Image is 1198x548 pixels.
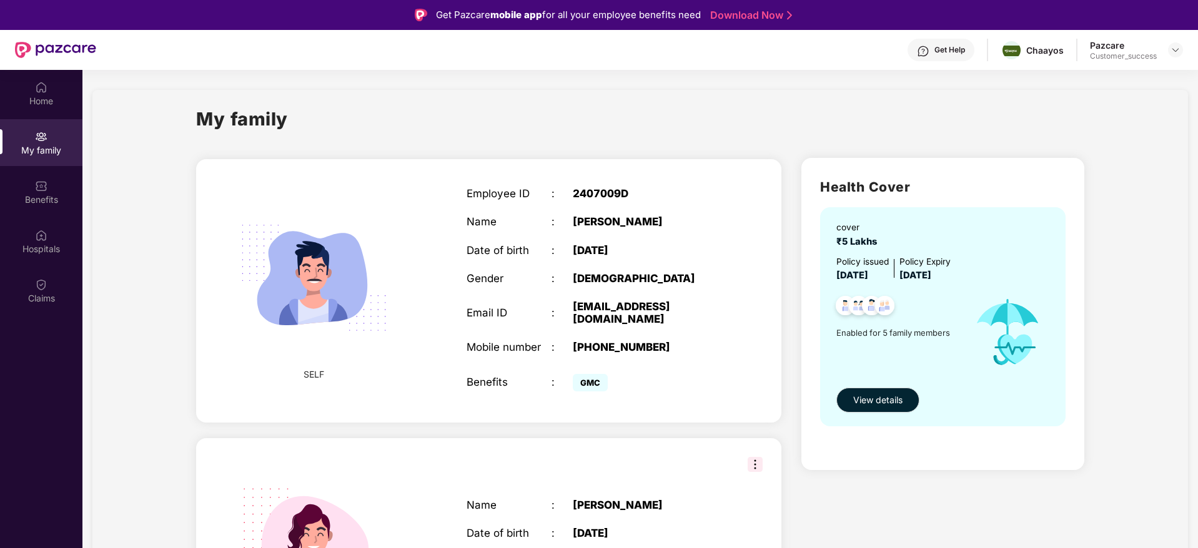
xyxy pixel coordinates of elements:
[467,376,552,388] div: Benefits
[917,45,929,57] img: svg+xml;base64,PHN2ZyBpZD0iSGVscC0zMngzMiIgeG1sbnM9Imh0dHA6Ly93d3cudzMub3JnLzIwMDAvc3ZnIiB3aWR0aD...
[573,499,721,511] div: [PERSON_NAME]
[467,244,552,257] div: Date of birth
[934,45,965,55] div: Get Help
[830,292,861,323] img: svg+xml;base64,PHN2ZyB4bWxucz0iaHR0cDovL3d3dy53My5vcmcvMjAwMC9zdmciIHdpZHRoPSI0OC45NDMiIGhlaWdodD...
[962,283,1054,381] img: icon
[467,306,552,319] div: Email ID
[436,7,701,22] div: Get Pazcare for all your employee benefits need
[304,368,324,381] span: SELF
[573,244,721,257] div: [DATE]
[710,9,788,22] a: Download Now
[1090,51,1157,61] div: Customer_success
[836,255,889,269] div: Policy issued
[899,255,951,269] div: Policy Expiry
[836,326,962,339] span: Enabled for 5 family members
[552,272,573,285] div: :
[573,187,721,200] div: 2407009D
[35,180,47,192] img: svg+xml;base64,PHN2ZyBpZD0iQmVuZWZpdHMiIHhtbG5zPSJodHRwOi8vd3d3LnczLm9yZy8yMDAwL3N2ZyIgd2lkdGg9Ij...
[552,499,573,511] div: :
[224,188,403,368] img: svg+xml;base64,PHN2ZyB4bWxucz0iaHR0cDovL3d3dy53My5vcmcvMjAwMC9zdmciIHdpZHRoPSIyMjQiIGhlaWdodD0iMT...
[1002,46,1021,56] img: chaayos.jpeg
[1171,45,1181,55] img: svg+xml;base64,PHN2ZyBpZD0iRHJvcGRvd24tMzJ4MzIiIHhtbG5zPSJodHRwOi8vd3d3LnczLm9yZy8yMDAwL3N2ZyIgd2...
[1026,44,1064,56] div: Chaayos
[467,215,552,228] div: Name
[552,244,573,257] div: :
[467,341,552,353] div: Mobile number
[467,499,552,511] div: Name
[552,306,573,319] div: :
[552,215,573,228] div: :
[573,300,721,325] div: [EMAIL_ADDRESS][DOMAIN_NAME]
[35,130,47,143] img: svg+xml;base64,PHN2ZyB3aWR0aD0iMjAiIGhlaWdodD0iMjAiIHZpZXdCb3g9IjAgMCAyMCAyMCIgZmlsbD0ibm9uZSIgeG...
[573,341,721,353] div: [PHONE_NUMBER]
[748,457,763,472] img: svg+xml;base64,PHN2ZyB3aWR0aD0iMzIiIGhlaWdodD0iMzIiIHZpZXdCb3g9IjAgMCAzMiAzMiIgZmlsbD0ibm9uZSIgeG...
[552,187,573,200] div: :
[15,42,96,58] img: New Pazcare Logo
[552,376,573,388] div: :
[853,393,903,407] span: View details
[787,9,792,22] img: Stroke
[573,215,721,228] div: [PERSON_NAME]
[869,292,900,323] img: svg+xml;base64,PHN2ZyB4bWxucz0iaHR0cDovL3d3dy53My5vcmcvMjAwMC9zdmciIHdpZHRoPSI0OC45NDMiIGhlaWdodD...
[820,177,1066,197] h2: Health Cover
[573,374,608,391] span: GMC
[836,270,868,281] span: [DATE]
[35,229,47,242] img: svg+xml;base64,PHN2ZyBpZD0iSG9zcGl0YWxzIiB4bWxucz0iaHR0cDovL3d3dy53My5vcmcvMjAwMC9zdmciIHdpZHRoPS...
[856,292,887,323] img: svg+xml;base64,PHN2ZyB4bWxucz0iaHR0cDovL3d3dy53My5vcmcvMjAwMC9zdmciIHdpZHRoPSI0OC45NDMiIGhlaWdodD...
[899,270,931,281] span: [DATE]
[467,527,552,539] div: Date of birth
[35,81,47,94] img: svg+xml;base64,PHN2ZyBpZD0iSG9tZSIgeG1sbnM9Imh0dHA6Ly93d3cudzMub3JnLzIwMDAvc3ZnIiB3aWR0aD0iMjAiIG...
[552,341,573,353] div: :
[1090,39,1157,51] div: Pazcare
[552,527,573,539] div: :
[573,272,721,285] div: [DEMOGRAPHIC_DATA]
[196,105,288,133] h1: My family
[467,187,552,200] div: Employee ID
[415,9,427,21] img: Logo
[843,292,874,323] img: svg+xml;base64,PHN2ZyB4bWxucz0iaHR0cDovL3d3dy53My5vcmcvMjAwMC9zdmciIHdpZHRoPSI0OC45MTUiIGhlaWdodD...
[836,388,919,413] button: View details
[467,272,552,285] div: Gender
[490,9,542,21] strong: mobile app
[836,236,882,247] span: ₹5 Lakhs
[836,221,882,235] div: cover
[573,527,721,539] div: [DATE]
[35,278,47,291] img: svg+xml;base64,PHN2ZyBpZD0iQ2xhaW0iIHhtbG5zPSJodHRwOi8vd3d3LnczLm9yZy8yMDAwL3N2ZyIgd2lkdGg9IjIwIi...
